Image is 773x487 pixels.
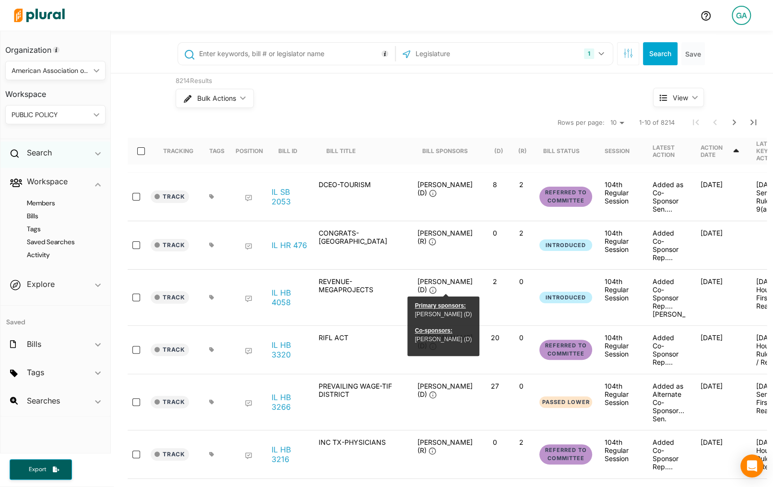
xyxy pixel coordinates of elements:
div: PREVAILING WAGE-TIF DISTRICT [314,382,410,422]
div: Add tags [209,347,214,353]
div: Action Date [701,144,732,158]
a: IL HR 476 [272,240,307,250]
div: Tags [209,147,225,154]
input: select-all-rows [137,147,145,155]
input: select-row-state-il-104th-hb3216 [132,451,140,458]
button: Passed Lower [539,396,592,408]
div: Add Position Statement [245,243,252,250]
div: Open Intercom Messenger [740,454,763,477]
p: 8 [486,180,504,189]
div: Latest Action [653,144,685,158]
div: CONGRATS-[GEOGRAPHIC_DATA] [314,229,410,261]
div: (D) [494,147,503,154]
div: Add Position Statement [245,295,252,303]
div: Add tags [209,242,214,248]
a: IL HB 4058 [272,288,308,307]
h2: Searches [27,395,60,406]
input: select-row-state-il-104th-hb3320 [132,346,140,354]
div: Add Position Statement [245,452,252,460]
p: 0 [486,229,504,237]
p: 27 [486,382,504,390]
div: Added Co-Sponsor Rep. [PERSON_NAME] [645,277,693,318]
div: Latest Action [653,138,685,165]
div: Bill Status [543,147,580,154]
h3: Organization [5,36,106,57]
button: Track [151,190,189,203]
div: Bill Sponsors [422,147,468,154]
h2: Workspace [27,176,68,187]
div: Bill Sponsors [422,138,468,165]
span: [PERSON_NAME] (R) [417,229,473,245]
h2: Tags [27,367,44,378]
h4: Tags [15,225,101,234]
button: Track [151,239,189,251]
button: Next Page [725,113,744,132]
p: 2 [512,438,531,446]
button: Save [681,42,705,65]
h3: Workspace [5,80,106,101]
span: Export [22,465,53,474]
span: Rows per page: [558,118,605,128]
span: [PERSON_NAME] (D) [417,382,473,398]
p: 0 [486,438,504,446]
button: Export [10,459,72,480]
div: PUBLIC POLICY [12,110,90,120]
p: 2 [512,229,531,237]
div: Session [605,147,630,154]
input: Enter keywords, bill # or legislator name [198,45,392,63]
div: Session [605,138,638,165]
button: Search [643,42,678,65]
div: Added as Co-Sponsor Sen. [PERSON_NAME] [645,180,693,213]
div: [DATE] [693,382,748,422]
div: Tooltip anchor [381,49,389,58]
div: (D) [494,138,503,165]
button: Introduced [539,239,592,251]
button: Track [151,291,189,304]
div: (R) [518,147,527,154]
button: Introduced [539,292,592,304]
a: Saved Searches [15,238,101,247]
input: select-row-state-il-104th-hb4058 [132,294,140,301]
div: American Association of Public Policy Professionals [12,66,90,76]
div: Tracking [163,147,193,154]
h2: Search [27,147,52,158]
button: Track [151,396,189,408]
button: Last Page [744,113,763,132]
h2: Explore [27,279,55,289]
div: [DATE] [693,333,748,366]
div: [DATE] [693,277,748,318]
p: 2 [512,180,531,189]
div: 104th Regular Session [605,229,637,253]
button: 1 [580,45,610,63]
div: 104th Regular Session [605,333,637,358]
div: Add Position Statement [245,194,252,202]
div: Added Co-Sponsor Rep. [PERSON_NAME] [645,438,693,471]
span: Co-sponsors: [415,327,452,334]
a: Members [15,199,101,208]
div: Position [236,138,263,165]
button: Referred to Committee [539,444,592,464]
button: Track [151,344,189,356]
div: Bill ID [278,147,297,154]
h4: Saved [0,306,110,329]
input: select-row-state-il-104th-sb2053 [132,193,140,201]
a: IL HB 3216 [272,445,308,464]
div: [DATE] [693,229,748,261]
a: Bills [15,212,101,221]
div: REVENUE-MEGAPROJECTS [314,277,410,318]
div: (R) [518,138,527,165]
h2: Bills [27,339,41,349]
span: [PERSON_NAME] (D) [417,277,473,294]
div: Added as Alternate Co-Sponsor Sen. [PERSON_NAME] [645,382,693,422]
p: 0 [512,382,531,390]
p: 2 [486,277,504,285]
button: First Page [686,113,705,132]
div: Bill Title [326,147,356,154]
div: Add Position Statement [245,347,252,355]
div: Action Date [701,138,740,165]
div: Position [236,147,263,154]
div: Add tags [209,295,214,300]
